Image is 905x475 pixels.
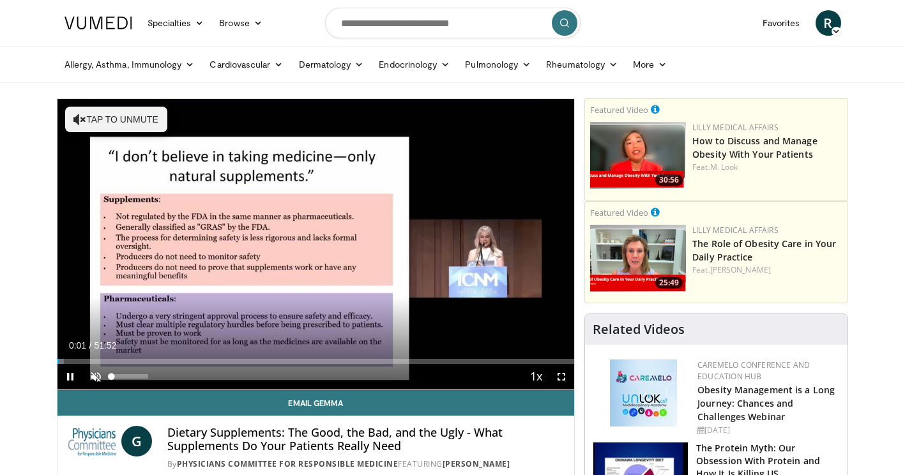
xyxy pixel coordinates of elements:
[57,359,575,364] div: Progress Bar
[692,162,842,173] div: Feat.
[371,52,457,77] a: Endocrinology
[457,52,538,77] a: Pulmonology
[692,122,779,133] a: Lilly Medical Affairs
[590,104,648,116] small: Featured Video
[83,364,109,389] button: Unmute
[655,174,683,186] span: 30:56
[590,207,648,218] small: Featured Video
[692,237,836,263] a: The Role of Obesity Care in Your Daily Practice
[57,390,575,416] a: Email Gemma
[692,135,818,160] a: How to Discuss and Manage Obesity With Your Patients
[65,17,132,29] img: VuMedi Logo
[590,225,686,292] img: e1208b6b-349f-4914-9dd7-f97803bdbf1d.png.150x105_q85_crop-smart_upscale.png
[710,264,771,275] a: [PERSON_NAME]
[68,426,116,456] img: Physicians Committee for Responsible Medicine
[625,52,674,77] a: More
[94,340,116,351] span: 51:52
[325,8,581,38] input: Search topics, interventions
[291,52,372,77] a: Dermatology
[65,107,167,132] button: Tap to unmute
[211,10,270,36] a: Browse
[590,122,686,189] a: 30:56
[167,458,564,470] div: By FEATURING
[697,359,810,382] a: CaReMeLO Conference and Education Hub
[692,225,779,236] a: Lilly Medical Affairs
[593,322,685,337] h4: Related Videos
[69,340,86,351] span: 0:01
[57,364,83,389] button: Pause
[755,10,808,36] a: Favorites
[610,359,677,426] img: 45df64a9-a6de-482c-8a90-ada250f7980c.png.150x105_q85_autocrop_double_scale_upscale_version-0.2.jpg
[692,264,842,276] div: Feat.
[89,340,92,351] span: /
[655,277,683,289] span: 25:49
[167,426,564,453] h4: Dietary Supplements: The Good, the Bad, and the Ugly - What Supplements Do Your Patients Really Need
[590,225,686,292] a: 25:49
[523,364,549,389] button: Playback Rate
[816,10,841,36] a: R
[57,52,202,77] a: Allergy, Asthma, Immunology
[202,52,291,77] a: Cardiovascular
[549,364,574,389] button: Fullscreen
[443,458,510,469] a: [PERSON_NAME]
[140,10,212,36] a: Specialties
[538,52,625,77] a: Rheumatology
[697,425,837,436] div: [DATE]
[177,458,399,469] a: Physicians Committee for Responsible Medicine
[112,374,148,379] div: Volume Level
[57,99,575,390] video-js: Video Player
[590,122,686,189] img: c98a6a29-1ea0-4bd5-8cf5-4d1e188984a7.png.150x105_q85_crop-smart_upscale.png
[121,426,152,456] a: G
[710,162,738,172] a: M. Look
[697,384,835,423] a: Obesity Management is a Long Journey: Chances and Challenges Webinar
